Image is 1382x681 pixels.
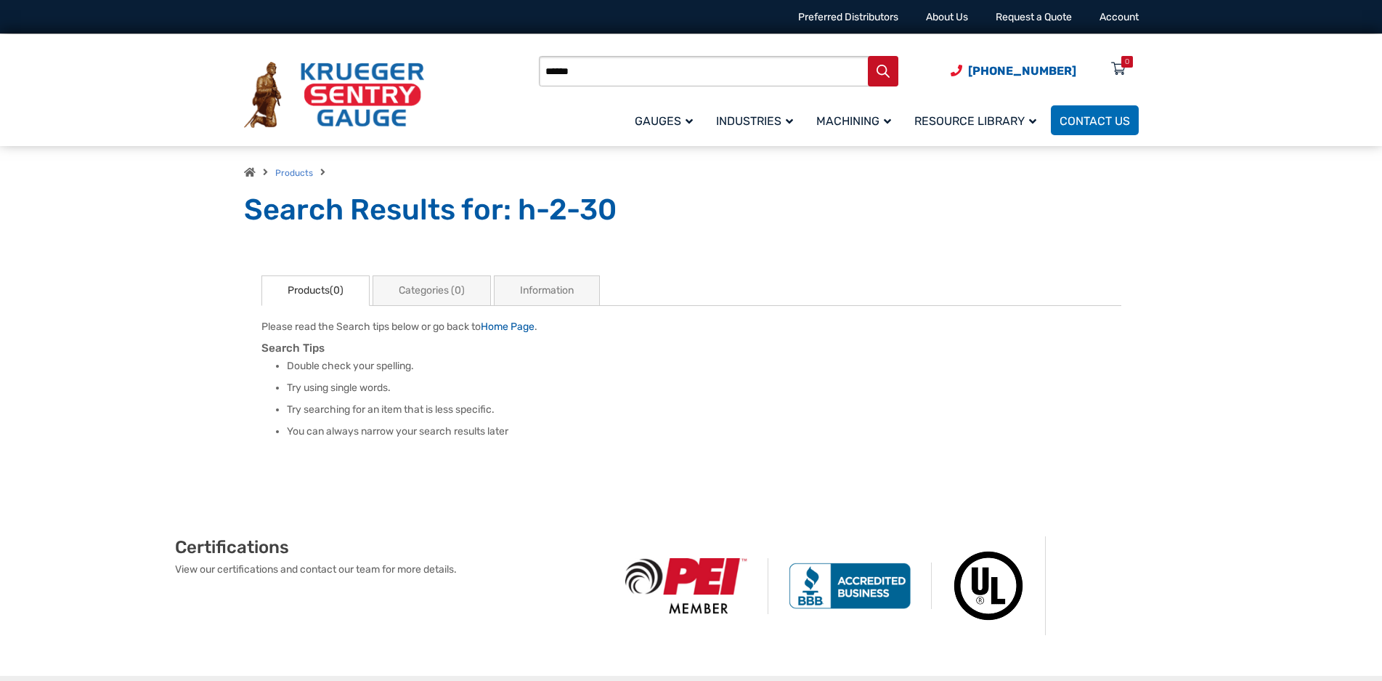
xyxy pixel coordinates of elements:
a: Account [1099,11,1139,23]
a: Resource Library [906,103,1051,137]
img: Underwriters Laboratories [932,536,1046,635]
a: Request a Quote [996,11,1072,23]
img: PEI Member [605,558,768,614]
a: Gauges [626,103,707,137]
a: Products [275,168,313,178]
span: Gauges [635,114,693,128]
img: BBB [768,563,932,609]
span: Industries [716,114,793,128]
a: About Us [926,11,968,23]
a: Phone Number (920) 434-8860 [951,62,1076,80]
a: Contact Us [1051,105,1139,135]
a: Preferred Distributors [798,11,898,23]
a: Machining [808,103,906,137]
img: Krueger Sentry Gauge [244,62,424,129]
li: Try searching for an item that is less specific. [287,403,1121,417]
a: Categories (0) [373,275,491,306]
p: Please read the Search tips below or go back to . [261,319,1121,334]
a: Home Page [481,321,534,333]
span: [PHONE_NUMBER] [968,64,1076,78]
li: You can always narrow your search results later [287,424,1121,439]
span: Machining [816,114,891,128]
h3: Search Tips [261,342,1121,355]
li: Try using single words. [287,381,1121,395]
a: Products(0) [261,275,370,306]
h1: Search Results for: h-2-30 [244,192,1139,228]
a: Industries [707,103,808,137]
span: Contact Us [1060,114,1130,128]
li: Double check your spelling. [287,359,1121,374]
h2: Certifications [175,536,605,558]
a: Information [494,275,600,306]
p: View our certifications and contact our team for more details. [175,562,605,577]
div: 0 [1125,56,1129,68]
span: Resource Library [914,114,1036,128]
